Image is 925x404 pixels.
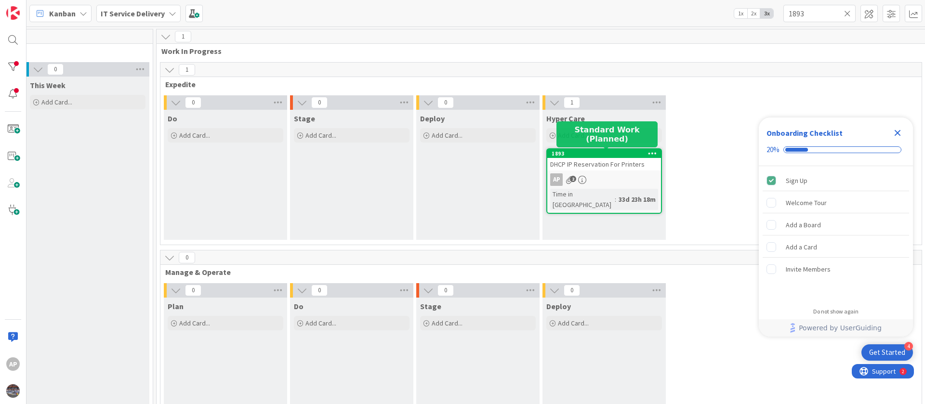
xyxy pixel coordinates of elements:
[786,175,807,186] div: Sign Up
[564,285,580,296] span: 0
[766,145,780,154] div: 20%
[760,9,773,18] span: 3x
[165,79,910,89] span: Expedite
[305,131,336,140] span: Add Card...
[437,97,454,108] span: 0
[616,194,658,205] div: 33d 23h 18m
[546,301,571,311] span: Deploy
[763,214,909,235] div: Add a Board is incomplete.
[168,114,177,123] span: Do
[432,319,462,327] span: Add Card...
[550,160,645,169] span: DHCP IP Reservation For Printers
[294,114,315,123] span: Stage
[786,197,827,209] div: Welcome Tour
[20,1,44,13] span: Support
[747,9,760,18] span: 2x
[799,322,882,334] span: Powered by UserGuiding
[558,319,589,327] span: Add Card...
[49,8,76,19] span: Kanban
[546,114,585,123] span: Hyper Care
[550,189,615,210] div: Time in [GEOGRAPHIC_DATA]
[552,150,661,157] div: 1893
[759,166,913,301] div: Checklist items
[813,308,859,315] div: Do not show again
[570,176,576,182] span: 2
[185,97,201,108] span: 0
[564,97,580,108] span: 1
[175,31,191,42] span: 1
[764,319,908,337] a: Powered by UserGuiding
[786,241,817,253] div: Add a Card
[783,5,856,22] input: Quick Filter...
[615,194,616,205] span: :
[305,319,336,327] span: Add Card...
[311,285,328,296] span: 0
[904,342,913,351] div: 4
[437,285,454,296] span: 0
[759,319,913,337] div: Footer
[786,263,831,275] div: Invite Members
[766,145,905,154] div: Checklist progress: 20%
[420,301,441,311] span: Stage
[766,127,843,139] div: Onboarding Checklist
[41,98,72,106] span: Add Card...
[560,125,654,143] h5: Standard Work (Planned)
[550,173,563,186] div: AP
[861,344,913,361] div: Open Get Started checklist, remaining modules: 4
[185,285,201,296] span: 0
[101,9,165,18] b: IT Service Delivery
[420,114,445,123] span: Deploy
[6,6,20,20] img: Visit kanbanzone.com
[763,192,909,213] div: Welcome Tour is incomplete.
[179,252,195,263] span: 0
[547,149,661,170] div: 1893DHCP IP Reservation For Printers
[179,64,195,76] span: 1
[547,173,661,186] div: AP
[763,259,909,280] div: Invite Members is incomplete.
[6,384,20,398] img: avatar
[179,319,210,327] span: Add Card...
[168,301,184,311] span: Plan
[890,125,905,141] div: Close Checklist
[786,219,821,231] div: Add a Board
[50,4,53,12] div: 2
[432,131,462,140] span: Add Card...
[759,117,913,337] div: Checklist Container
[165,267,910,277] span: Manage & Operate
[547,149,661,158] div: 1893
[47,64,64,75] span: 0
[161,46,913,56] span: Work In Progress
[294,301,304,311] span: Do
[734,9,747,18] span: 1x
[763,236,909,258] div: Add a Card is incomplete.
[311,97,328,108] span: 0
[869,348,905,357] div: Get Started
[179,131,210,140] span: Add Card...
[6,357,20,371] div: AP
[763,170,909,191] div: Sign Up is complete.
[30,80,66,90] span: This Week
